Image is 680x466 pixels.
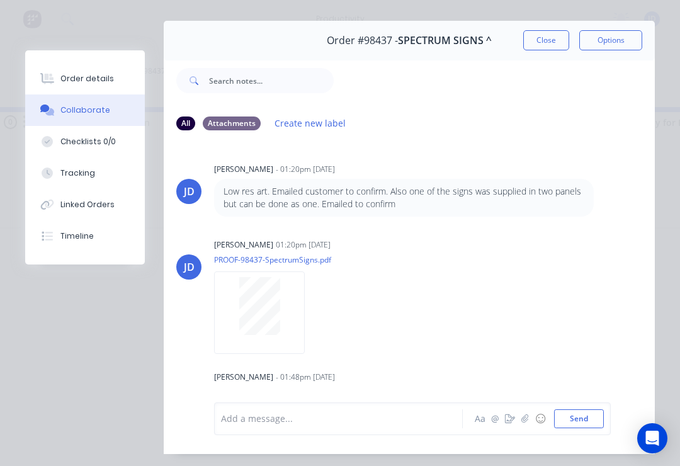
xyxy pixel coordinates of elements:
[554,409,604,428] button: Send
[60,168,95,179] div: Tracking
[487,411,502,426] button: @
[25,220,145,252] button: Timeline
[176,116,195,130] div: All
[184,184,195,199] div: JD
[25,157,145,189] button: Tracking
[25,189,145,220] button: Linked Orders
[60,136,116,147] div: Checklists 0/0
[276,372,335,383] div: - 01:48pm [DATE]
[276,164,335,175] div: - 01:20pm [DATE]
[579,30,642,50] button: Options
[398,35,492,47] span: SPECTRUM SIGNS ^
[25,63,145,94] button: Order details
[25,126,145,157] button: Checklists 0/0
[203,116,261,130] div: Attachments
[209,68,334,93] input: Search notes...
[224,185,584,211] p: Low res art. Emailed customer to confirm. Also one of the signs was supplied in two panels but ca...
[214,372,273,383] div: [PERSON_NAME]
[214,254,331,265] p: PROOF-98437-SpectrumSigns.pdf
[25,94,145,126] button: Collaborate
[184,259,195,275] div: JD
[327,35,398,47] span: Order #98437 -
[60,73,114,84] div: Order details
[60,105,110,116] div: Collaborate
[60,199,115,210] div: Linked Orders
[523,30,569,50] button: Close
[214,164,273,175] div: [PERSON_NAME]
[214,239,273,251] div: [PERSON_NAME]
[268,115,353,132] button: Create new label
[60,230,94,242] div: Timeline
[533,411,548,426] button: ☺
[472,411,487,426] button: Aa
[276,239,331,251] div: 01:20pm [DATE]
[637,423,667,453] div: Open Intercom Messenger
